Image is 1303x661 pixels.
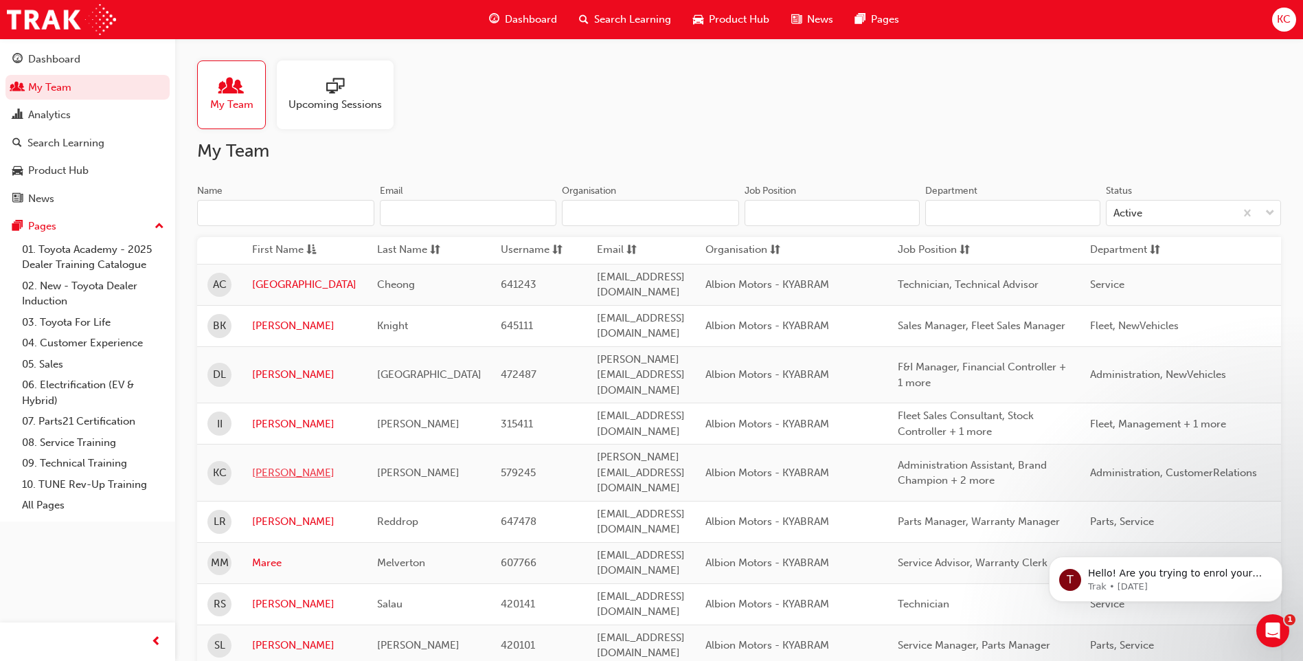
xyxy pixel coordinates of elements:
div: Email [380,184,403,198]
span: sorting-icon [1150,242,1160,259]
span: MM [211,555,229,571]
div: Name [197,184,223,198]
a: [PERSON_NAME] [252,514,356,530]
span: Reddrop [377,515,418,528]
iframe: Intercom notifications message [1028,528,1303,624]
span: [PERSON_NAME][EMAIL_ADDRESS][DOMAIN_NAME] [597,353,685,396]
div: Status [1106,184,1132,198]
span: SL [214,638,225,653]
span: guage-icon [12,54,23,66]
span: [EMAIL_ADDRESS][DOMAIN_NAME] [597,549,685,577]
span: Knight [377,320,408,332]
span: Upcoming Sessions [288,97,382,113]
span: DL [213,367,226,383]
div: News [28,191,54,207]
span: Administration, CustomerRelations [1090,467,1257,479]
a: Upcoming Sessions [277,60,405,129]
a: [PERSON_NAME] [252,367,356,383]
span: Albion Motors - KYABRAM [705,639,829,651]
span: Cheong [377,278,415,291]
span: [EMAIL_ADDRESS][DOMAIN_NAME] [597,508,685,536]
span: up-icon [155,218,164,236]
span: Username [501,242,549,259]
span: KC [213,465,227,481]
span: down-icon [1265,205,1275,223]
input: Organisation [562,200,739,226]
a: 03. Toyota For Life [16,312,170,333]
a: [PERSON_NAME] [252,638,356,653]
input: Department [925,200,1100,226]
a: 02. New - Toyota Dealer Induction [16,276,170,312]
span: BK [213,318,226,334]
span: [PERSON_NAME] [377,418,460,430]
span: Last Name [377,242,427,259]
span: chart-icon [12,109,23,122]
button: KC [1272,8,1296,32]
span: prev-icon [151,634,161,651]
span: Administration, NewVehicles [1090,368,1226,381]
span: Albion Motors - KYABRAM [705,515,829,528]
span: Technician, Technical Advisor [898,278,1039,291]
input: Job Position [745,200,920,226]
span: car-icon [12,165,23,177]
span: Service [1090,278,1124,291]
h2: My Team [197,140,1281,162]
span: Service Advisor, Warranty Clerk [898,557,1047,569]
a: [GEOGRAPHIC_DATA] [252,277,356,293]
span: [EMAIL_ADDRESS][DOMAIN_NAME] [597,631,685,660]
span: [GEOGRAPHIC_DATA] [377,368,481,381]
div: Department [925,184,977,198]
button: Pages [5,214,170,239]
span: News [807,12,833,27]
span: 607766 [501,557,536,569]
div: Job Position [745,184,796,198]
div: Active [1113,205,1142,221]
span: people-icon [223,78,240,97]
span: [EMAIL_ADDRESS][DOMAIN_NAME] [597,312,685,340]
a: 05. Sales [16,354,170,375]
span: Organisation [705,242,767,259]
span: 315411 [501,418,533,430]
span: Parts, Service [1090,515,1154,528]
span: Job Position [898,242,957,259]
span: 645111 [501,320,533,332]
span: My Team [210,97,253,113]
span: Pages [871,12,899,27]
button: First Nameasc-icon [252,242,328,259]
span: 420141 [501,598,535,610]
span: news-icon [791,11,802,28]
span: Albion Motors - KYABRAM [705,467,829,479]
img: Trak [7,4,116,35]
a: 01. Toyota Academy - 2025 Dealer Training Catalogue [16,239,170,276]
a: All Pages [16,495,170,516]
span: Sales Manager, Fleet Sales Manager [898,320,1065,332]
div: Analytics [28,107,71,123]
span: 420101 [501,639,535,651]
a: Dashboard [5,47,170,72]
a: pages-iconPages [844,5,910,34]
button: Departmentsorting-icon [1090,242,1166,259]
span: Albion Motors - KYABRAM [705,418,829,430]
span: [PERSON_NAME] [377,639,460,651]
button: Last Namesorting-icon [377,242,453,259]
span: Fleet, NewVehicles [1090,320,1179,332]
span: Service Manager, Parts Manager [898,639,1050,651]
span: Search Learning [594,12,671,27]
a: My Team [5,75,170,100]
span: Melverton [377,557,425,569]
a: 10. TUNE Rev-Up Training [16,474,170,495]
a: 08. Service Training [16,432,170,453]
a: Maree [252,555,356,571]
span: 579245 [501,467,536,479]
button: Job Positionsorting-icon [898,242,973,259]
div: Organisation [562,184,616,198]
span: Email [597,242,624,259]
a: 09. Technical Training [16,453,170,474]
div: Dashboard [28,52,80,67]
iframe: Intercom live chat [1256,614,1289,647]
div: Pages [28,219,56,234]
